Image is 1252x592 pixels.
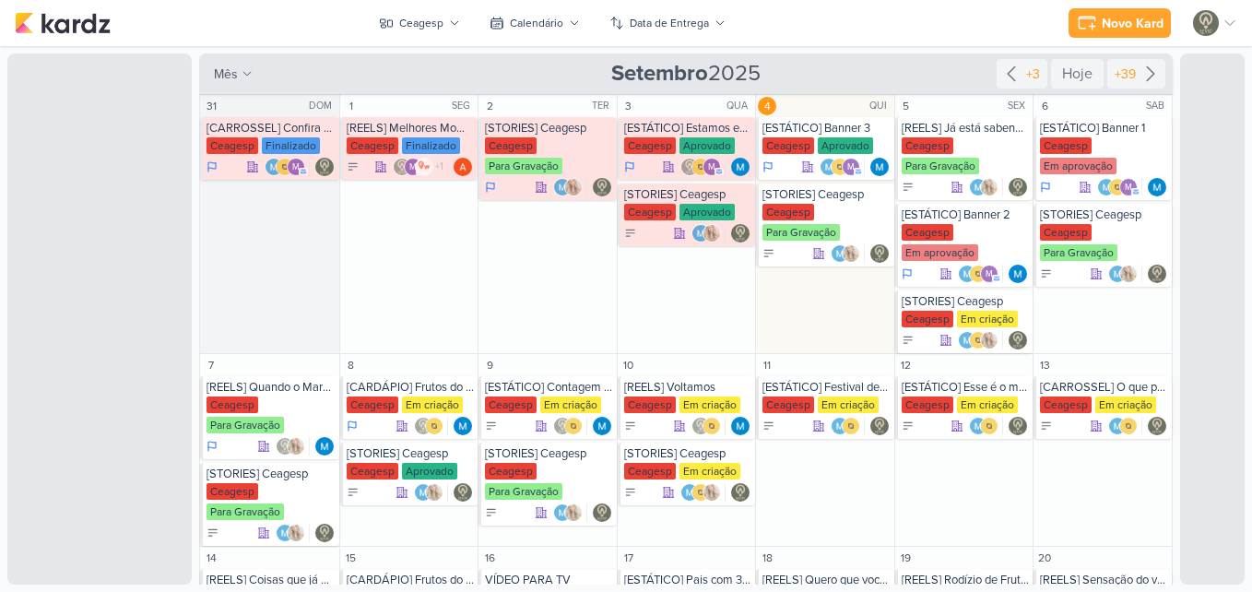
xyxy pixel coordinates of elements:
img: IDBOX - Agência de Design [969,265,987,283]
img: MARIANA MIRANDA [731,417,750,435]
div: Colaboradores: MARIANA MIRANDA, IDBOX - Agência de Design, mlegnaioli@gmail.com [820,158,865,176]
img: Leviê Agência de Marketing Digital [680,158,699,176]
div: 31 [202,97,220,115]
div: Responsável: MARIANA MIRANDA [454,417,472,435]
div: [STORIES] Ceagesp [207,467,336,481]
div: Em Andamento [902,266,913,281]
div: Ceagesp [1040,224,1092,241]
div: Colaboradores: MARIANA MIRANDA, Yasmin Yumi [553,503,587,522]
div: [STORIES] Ceagesp [485,446,613,461]
div: 5 [897,97,915,115]
img: MARIANA MIRANDA [265,158,283,176]
img: IDBOX - Agência de Design [1119,417,1138,435]
div: Colaboradores: Leviê Agência de Marketing Digital, Yasmin Yumi [276,437,310,456]
div: A Fazer [902,181,915,194]
img: Yasmin Yumi [703,224,721,243]
p: m [1125,184,1132,193]
div: Em criação [957,397,1018,413]
img: MARIANA MIRANDA [454,417,472,435]
img: Leviê Agência de Marketing Digital [1148,417,1166,435]
div: Colaboradores: Leviê Agência de Marketing Digital, IDBOX - Agência de Design [691,417,726,435]
div: SEG [452,99,476,113]
div: 3 [620,97,638,115]
div: Responsável: MARIANA MIRANDA [731,417,750,435]
div: +3 [1022,65,1044,84]
img: Leviê Agência de Marketing Digital [1009,331,1027,349]
div: 1 [342,97,360,115]
img: Leviê Agência de Marketing Digital [1193,10,1219,36]
div: Ceagesp [762,137,814,154]
div: Ceagesp [207,483,258,500]
div: 8 [342,356,360,374]
img: Leviê Agência de Marketing Digital [870,244,889,263]
div: 17 [620,549,638,567]
p: m [409,163,417,172]
div: [STORIES] Ceagesp [762,187,891,202]
div: Ceagesp [902,311,953,327]
div: Ceagesp [207,397,258,413]
div: [REELS] Quero que você aproveite [762,573,891,587]
div: A Fazer [902,420,915,432]
img: MARIANA MIRANDA [958,331,976,349]
div: VÍDEO PARA TV [485,573,613,587]
div: Colaboradores: MARIANA MIRANDA, IDBOX - Agência de Design, mlegnaioli@gmail.com [265,158,310,176]
div: Responsável: MARIANA MIRANDA [593,417,611,435]
div: Responsável: MARIANA MIRANDA [315,437,334,456]
div: Em criação [818,397,879,413]
img: Yasmin Yumi [287,437,305,456]
img: MARIANA MIRANDA [593,417,611,435]
div: Para Gravação [762,224,840,241]
div: A Fazer [624,486,637,499]
div: Hoje [1051,59,1104,89]
div: [REELS] Voltamos [624,380,752,395]
span: mês [214,65,238,84]
div: Responsável: MARIANA MIRANDA [870,158,889,176]
img: Leviê Agência de Marketing Digital [593,178,611,196]
img: MARIANA MIRANDA [691,224,710,243]
div: [REELS] Melhores Momentos (matérias da TV) [347,121,475,136]
img: Leviê Agência de Marketing Digital [276,437,294,456]
img: MARIANA MIRANDA [831,417,849,435]
div: Em Andamento [207,160,218,174]
div: Responsável: Leviê Agência de Marketing Digital [454,483,472,502]
img: IDBOX - Agência de Design [1108,178,1127,196]
div: Em Andamento [624,160,635,174]
img: MARIANA MIRANDA [831,244,849,263]
img: Yasmin Yumi [425,483,443,502]
img: Yasmin Yumi [980,331,998,349]
div: Em criação [540,397,601,413]
div: Ceagesp [902,397,953,413]
div: Para Gravação [207,417,284,433]
div: Novo Kard [1102,14,1163,33]
div: [STORIES] Ceagesp [1040,207,1168,222]
div: 20 [1035,549,1054,567]
img: MARIANA MIRANDA [820,158,838,176]
div: Aprovado [679,137,735,154]
div: 18 [758,549,776,567]
div: A Fazer [485,506,498,519]
img: MARIANA MIRANDA [553,503,572,522]
div: QUI [869,99,892,113]
div: [ESTÁTICO] Estamos em reforma [624,121,752,136]
div: Colaboradores: Leviê Agência de Marketing Digital, IDBOX - Agência de Design [553,417,587,435]
div: Em Andamento [485,180,496,195]
div: Ceagesp [624,137,676,154]
img: IDBOX - Agência de Design [980,417,998,435]
div: Responsável: Leviê Agência de Marketing Digital [731,483,750,502]
button: Novo Kard [1069,8,1171,38]
img: Yasmin Yumi [287,524,305,542]
div: Ceagesp [624,463,676,480]
div: [STORIES] Ceagesp [624,446,752,461]
div: mlegnaioli@gmail.com [842,158,860,176]
div: Colaboradores: MARIANA MIRANDA, IDBOX - Agência de Design, Yasmin Yumi [958,331,1003,349]
div: [REELS] Coisas que já fizemos e a Marcela não nos demitiu [207,573,336,587]
div: Ceagesp [762,204,814,220]
div: [CARROSSEL] Confira os momentos especiais do nosso Festival de Sopas [207,121,336,136]
div: Para Gravação [485,483,562,500]
div: Ceagesp [347,463,398,480]
div: Responsável: MARIANA MIRANDA [731,158,750,176]
p: m [986,270,993,279]
div: Colaboradores: MARIANA MIRANDA, Yasmin Yumi [691,224,726,243]
img: IDBOX - Agência de Design [691,158,710,176]
div: [CARDÁPIO] Frutos do Mar [347,573,475,587]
